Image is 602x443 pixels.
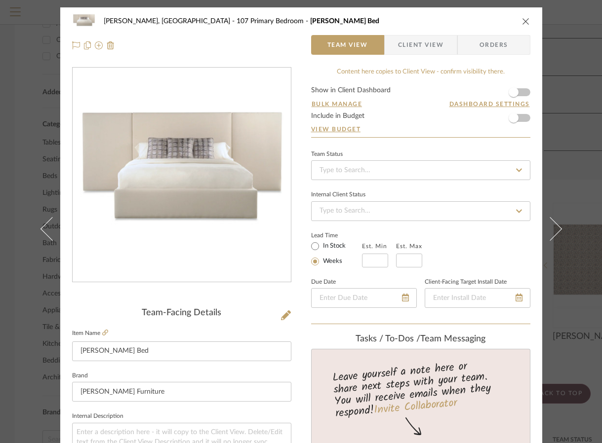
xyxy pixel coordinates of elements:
span: Orders [469,35,519,55]
span: Client View [398,35,443,55]
div: Leave yourself a note here or share next steps with your team. You will receive emails when they ... [310,356,531,422]
div: team Messaging [311,334,530,345]
img: 01f2b303-fc6f-4291-bfa0-1870006099cb_48x40.jpg [72,11,96,31]
label: Item Name [72,329,108,337]
span: Tasks / To-Dos / [356,334,420,343]
input: Enter Due Date [311,288,417,308]
div: Internal Client Status [311,192,365,197]
button: Dashboard Settings [449,100,530,109]
span: [PERSON_NAME], [GEOGRAPHIC_DATA] [104,18,237,25]
label: Internal Description [72,414,123,419]
a: Invite Collaborator [373,395,457,419]
label: Est. Max [396,243,422,250]
label: Lead Time [311,231,362,240]
label: Due Date [311,280,336,285]
img: 01f2b303-fc6f-4291-bfa0-1870006099cb_436x436.jpg [73,96,291,254]
div: 0 [73,96,291,254]
div: Team Status [311,152,343,157]
input: Enter Brand [72,382,291,402]
a: View Budget [311,125,530,133]
button: close [522,17,530,26]
input: Type to Search… [311,201,530,221]
input: Enter Item Name [72,341,291,361]
input: Type to Search… [311,160,530,180]
span: Team View [327,35,368,55]
div: Content here copies to Client View - confirm visibility there. [311,67,530,77]
label: Est. Min [362,243,387,250]
label: In Stock [321,242,346,251]
label: Client-Facing Target Install Date [425,280,507,285]
span: [PERSON_NAME] Bed [310,18,379,25]
label: Brand [72,373,88,378]
input: Enter Install Date [425,288,530,308]
label: Weeks [321,257,342,266]
mat-radio-group: Select item type [311,240,362,267]
span: 107 Primary Bedroom [237,18,310,25]
img: Remove from project [107,41,115,49]
div: Team-Facing Details [72,308,291,319]
button: Bulk Manage [311,100,363,109]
